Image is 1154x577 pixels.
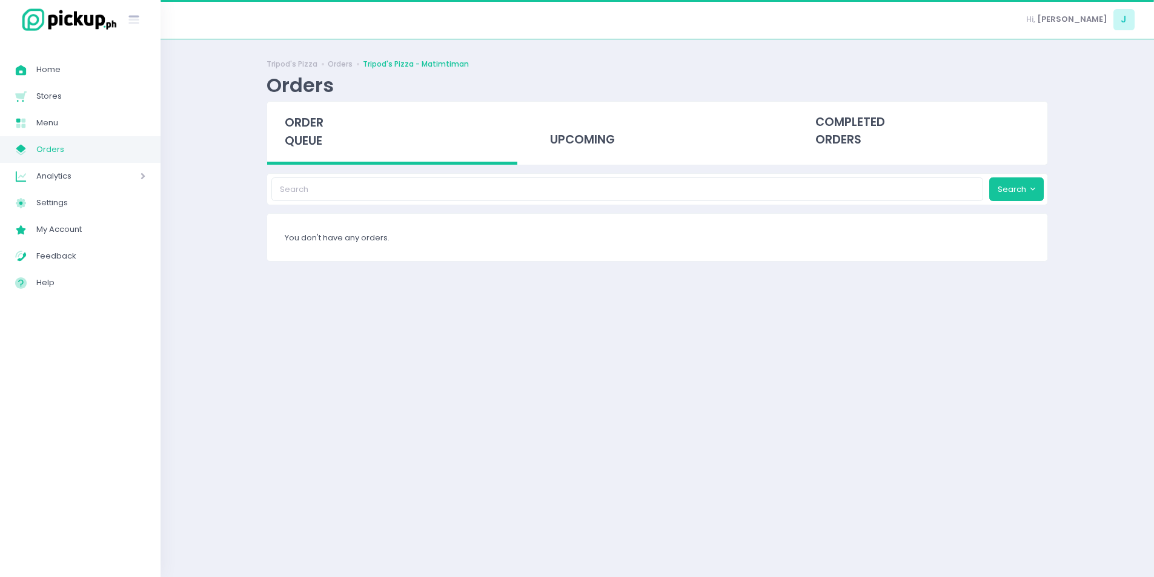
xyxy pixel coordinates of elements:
span: Settings [36,195,145,211]
span: J [1113,9,1135,30]
span: Hi, [1026,13,1035,25]
span: order queue [285,114,323,149]
div: Orders [267,73,334,97]
button: Search [989,177,1044,200]
span: [PERSON_NAME] [1037,13,1107,25]
span: Feedback [36,248,145,264]
span: Help [36,275,145,291]
span: Home [36,62,145,77]
img: logo [15,7,118,33]
a: Tripod's Pizza [267,59,317,70]
span: Menu [36,115,145,131]
div: completed orders [797,102,1047,161]
a: Tripod's Pizza - Matimtiman [363,59,469,70]
input: Search [271,177,984,200]
a: Orders [328,59,353,70]
div: upcoming [532,102,783,161]
span: Orders [36,142,145,157]
span: My Account [36,222,145,237]
span: Analytics [36,168,106,184]
div: You don't have any orders. [267,214,1047,261]
span: Stores [36,88,145,104]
